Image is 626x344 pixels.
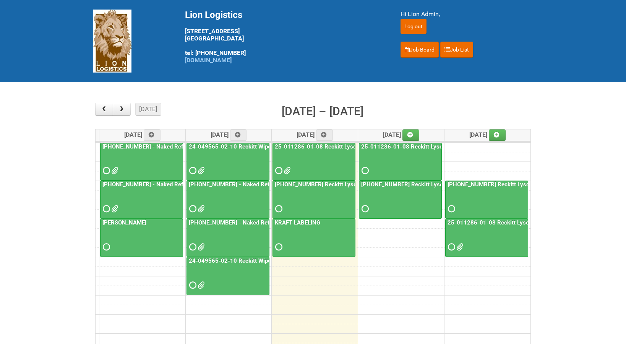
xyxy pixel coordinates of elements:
[103,244,108,250] span: Requested
[187,219,269,257] a: [PHONE_NUMBER] - Naked Reformulation Mailing 2 PHOTOS
[275,244,281,250] span: Requested
[402,129,419,141] a: Add an event
[187,181,269,219] a: [PHONE_NUMBER] - Naked Reformulation - Mailing 2
[273,181,435,188] a: [PHONE_NUMBER] Reckitt Lysol Wipes Stage 4 - labeling day
[360,181,521,188] a: [PHONE_NUMBER] Reckitt Lysol Wipes Stage 4 - labeling day
[187,143,269,181] a: 24-049565-02-10 Reckitt Wipes HUT Stages 1-3
[187,257,269,295] a: 24-049565-02-10 Reckitt Wipes HUT Stages 1-3 - slot for photos
[93,37,131,44] a: Lion Logistics
[360,143,548,150] a: 25-011286-01-08 Reckitt Lysol Laundry Scented - BLINDING (hold slot)
[93,10,131,73] img: Lion Logistics
[198,206,203,212] span: MDN - 25-055556-01 LEFTOVERS1.xlsx LION_Mailing2_25-055556-01_LABELS_06Oct25_FIXED.xlsx MOR_M2.xl...
[273,219,322,226] a: KRAFT-LABELING
[187,143,319,150] a: 24-049565-02-10 Reckitt Wipes HUT Stages 1-3
[101,143,237,150] a: [PHONE_NUMBER] - Naked Reformulation Mailing 1
[103,168,108,173] span: Requested
[272,219,355,257] a: KRAFT-LABELING
[383,131,419,138] span: [DATE]
[230,129,247,141] a: Add an event
[100,143,183,181] a: [PHONE_NUMBER] - Naked Reformulation Mailing 1
[401,19,427,34] input: Log out
[489,129,506,141] a: Add an event
[189,283,195,288] span: Requested
[185,10,242,20] span: Lion Logistics
[359,143,442,181] a: 25-011286-01-08 Reckitt Lysol Laundry Scented - BLINDING (hold slot)
[401,42,439,58] a: Job Board
[103,206,108,212] span: Requested
[282,103,363,120] h2: [DATE] – [DATE]
[446,181,607,188] a: [PHONE_NUMBER] Reckitt Lysol Wipes Stage 4 - labeling day
[362,206,367,212] span: Requested
[359,181,442,219] a: [PHONE_NUMBER] Reckitt Lysol Wipes Stage 4 - labeling day
[198,168,203,173] span: 24-049565-02-10 - LEFTOVERS.xlsx 24-049565-02 Reckitt Wipes HUT Stages 1-3 - Lion addresses (obm)...
[273,143,462,150] a: 25-011286-01-08 Reckitt Lysol Laundry Scented - BLINDING (hold slot)
[272,143,355,181] a: 25-011286-01-08 Reckitt Lysol Laundry Scented - BLINDING (hold slot)
[448,244,453,250] span: Requested
[275,206,281,212] span: Requested
[448,206,453,212] span: Requested
[185,10,381,64] div: [STREET_ADDRESS] [GEOGRAPHIC_DATA] tel: [PHONE_NUMBER]
[456,244,462,250] span: 25-011286-01 - MDN (3).xlsx 25-011286-01 - MDN (2).xlsx 25-011286-01-08 - JNF.DOC 25-011286-01 - ...
[440,42,473,58] a: Job List
[189,244,195,250] span: Requested
[111,168,117,173] span: Lion25-055556-01_LABELS_03Oct25.xlsx MOR - 25-055556-01.xlsm G147.png G258.png G369.png M147.png ...
[297,131,333,138] span: [DATE]
[316,129,333,141] a: Add an event
[272,181,355,219] a: [PHONE_NUMBER] Reckitt Lysol Wipes Stage 4 - labeling day
[445,181,529,219] a: [PHONE_NUMBER] Reckitt Lysol Wipes Stage 4 - labeling day
[445,219,529,257] a: 25-011286-01-08 Reckitt Lysol Laundry Scented
[111,206,117,212] span: GROUP 1003.jpg GROUP 1003 (2).jpg GROUP 1003 (3).jpg GROUP 1003 (4).jpg GROUP 1003 (5).jpg GROUP ...
[211,131,247,138] span: [DATE]
[187,181,328,188] a: [PHONE_NUMBER] - Naked Reformulation - Mailing 2
[144,129,161,141] a: Add an event
[135,103,161,116] button: [DATE]
[101,219,148,226] a: [PERSON_NAME]
[446,219,576,226] a: 25-011286-01-08 Reckitt Lysol Laundry Scented
[362,168,367,173] span: Requested
[275,168,281,173] span: Requested
[185,57,232,64] a: [DOMAIN_NAME]
[401,10,533,19] div: Hi Lion Admin,
[187,219,347,226] a: [PHONE_NUMBER] - Naked Reformulation Mailing 2 PHOTOS
[284,168,289,173] span: LABEL RECONCILIATION FORM_25011286.docx 25-011286-01 - MOR - Blinding.xlsm
[100,219,183,257] a: [PERSON_NAME]
[198,244,203,250] span: GROUP 1003 (2).jpg GROUP 1003 (2) BACK.jpg GROUP 1003 (3).jpg GROUP 1003 (3) BACK.jpg
[189,206,195,212] span: Requested
[198,283,203,288] span: GROUP 1003 (2).jpg GROUP 1003 (2) BACK.jpg GROUP 1003 (3).jpg GROUP 1003 (3) BACK.jpg
[469,131,506,138] span: [DATE]
[101,181,261,188] a: [PHONE_NUMBER] - Naked Reformulation Mailing 1 PHOTOS
[100,181,183,219] a: [PHONE_NUMBER] - Naked Reformulation Mailing 1 PHOTOS
[124,131,161,138] span: [DATE]
[189,168,195,173] span: Requested
[187,257,361,264] a: 24-049565-02-10 Reckitt Wipes HUT Stages 1-3 - slot for photos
